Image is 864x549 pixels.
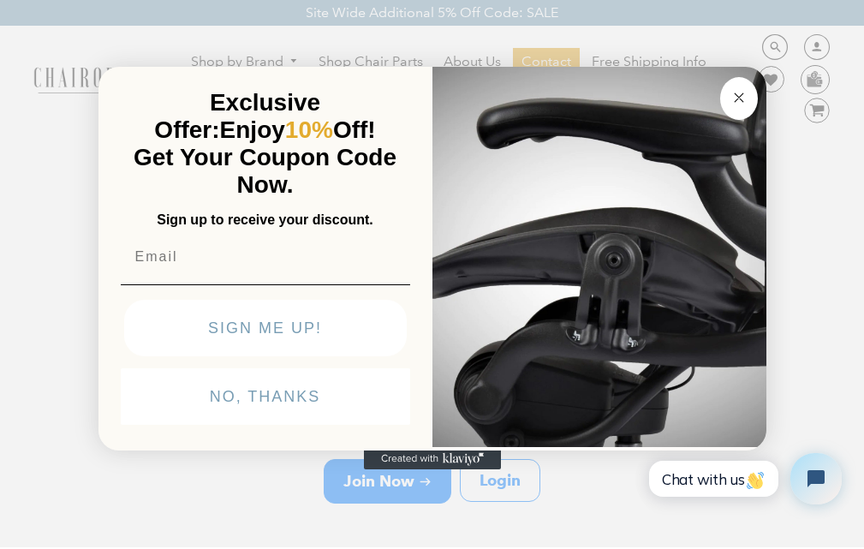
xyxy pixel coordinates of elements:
button: Close dialog [720,77,758,120]
span: Get Your Coupon Code Now. [134,144,396,198]
a: Created with Klaviyo - opens in a new tab [364,449,501,469]
iframe: Tidio Chat [635,439,856,519]
input: Email [121,240,410,274]
span: Sign up to receive your discount. [157,212,372,227]
span: Exclusive Offer: [154,89,320,143]
img: 92d77583-a095-41f6-84e7-858462e0427a.jpeg [432,63,766,447]
span: 10% [285,116,333,143]
span: Enjoy Off! [220,116,376,143]
button: NO, THANKS [121,368,410,425]
button: SIGN ME UP! [124,300,407,356]
img: underline [121,284,410,285]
